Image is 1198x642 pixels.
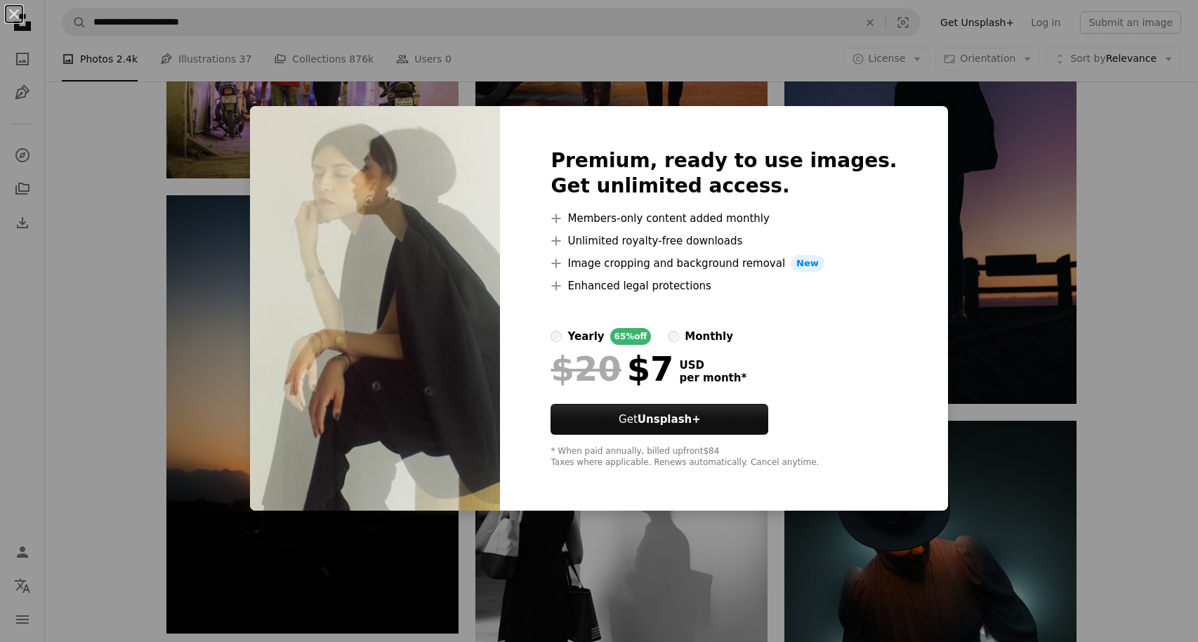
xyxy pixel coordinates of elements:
input: monthly [668,331,679,342]
input: yearly65%off [551,331,562,342]
span: USD [679,359,746,372]
div: monthly [685,328,733,345]
div: 65% off [610,328,652,345]
li: Enhanced legal protections [551,277,897,294]
li: Image cropping and background removal [551,255,897,272]
span: per month * [679,372,746,384]
strong: Unsplash+ [638,413,701,426]
h2: Premium, ready to use images. Get unlimited access. [551,148,897,199]
li: Unlimited royalty-free downloads [551,232,897,249]
div: yearly [567,328,604,345]
li: Members-only content added monthly [551,210,897,227]
div: * When paid annually, billed upfront $84 Taxes where applicable. Renews automatically. Cancel any... [551,446,897,469]
span: $20 [551,351,621,387]
span: New [791,255,824,272]
img: premium_photo-1755575025804-6ddbacd28863 [250,106,500,511]
button: GetUnsplash+ [551,404,768,435]
div: $7 [551,351,673,387]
